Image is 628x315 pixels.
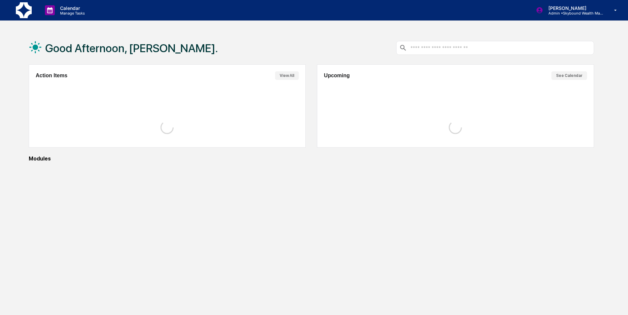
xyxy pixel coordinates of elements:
p: Manage Tasks [55,11,88,16]
button: View All [275,71,299,80]
div: Modules [29,156,594,162]
h2: Action Items [36,73,67,79]
img: logo [16,2,32,18]
h1: Good Afternoon, [PERSON_NAME]. [45,42,218,55]
h2: Upcoming [324,73,350,79]
p: Admin • Skybound Wealth Management [543,11,605,16]
button: See Calendar [551,71,587,80]
p: Calendar [55,5,88,11]
p: [PERSON_NAME] [543,5,605,11]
